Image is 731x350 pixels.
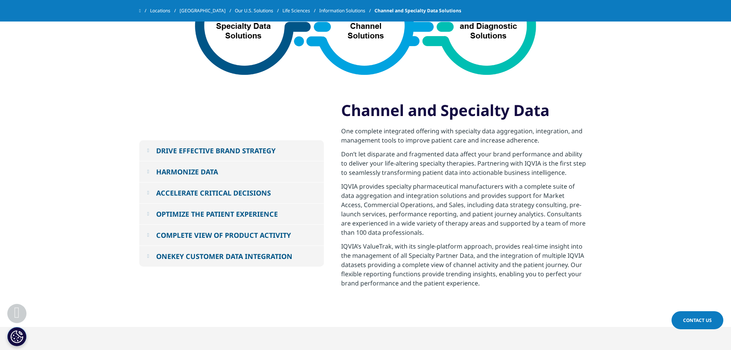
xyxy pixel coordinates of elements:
[341,182,586,242] p: IQVIA provides specialty pharmaceutical manufacturers with a complete suite of data aggregation a...
[150,4,180,18] a: Locations
[235,4,282,18] a: Our U.S. Solutions
[341,149,586,182] p: Don’t let disparate and fragmented data affect your brand performance and ability to deliver your...
[139,204,324,224] button: OPTIMIZE THE PATIENT EXPERIENCE
[7,327,26,346] button: Cookies Settings
[341,126,586,149] p: One complete integrated offering with specialty data aggregation, integration, and management too...
[341,100,549,126] h2: Channel and Specialty Data
[319,4,375,18] a: Information Solutions
[180,4,235,18] a: [GEOGRAPHIC_DATA]
[139,246,324,267] button: ONEKEY CUSTOMER DATA INTEGRATION
[672,311,723,329] a: Contact Us
[156,188,271,197] div: ACCELERATE CRITICAL DECISIONS
[139,140,324,161] button: DRIVE EFFECTIVE BRAND STRATEGY
[375,4,461,18] span: Channel and Specialty Data Solutions
[683,317,712,323] span: Contact Us
[156,167,218,176] div: HARMONIZE DATA
[282,4,319,18] a: Life Sciences
[156,146,276,155] div: DRIVE EFFECTIVE BRAND STRATEGY
[156,209,278,219] div: OPTIMIZE THE PATIENT EXPERIENCE
[139,182,324,203] button: ACCELERATE CRITICAL DECISIONS
[341,242,586,292] p: IQVIA’s ValueTrak, with its single-platform approach, provides real-time insight into the managem...
[156,252,292,261] div: ONEKEY CUSTOMER DATA INTEGRATION
[139,161,324,182] button: HARMONIZE DATA
[139,225,324,245] button: COMPLETE VIEW OF PRODUCT ACTIVITY
[156,231,291,240] div: COMPLETE VIEW OF PRODUCT ACTIVITY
